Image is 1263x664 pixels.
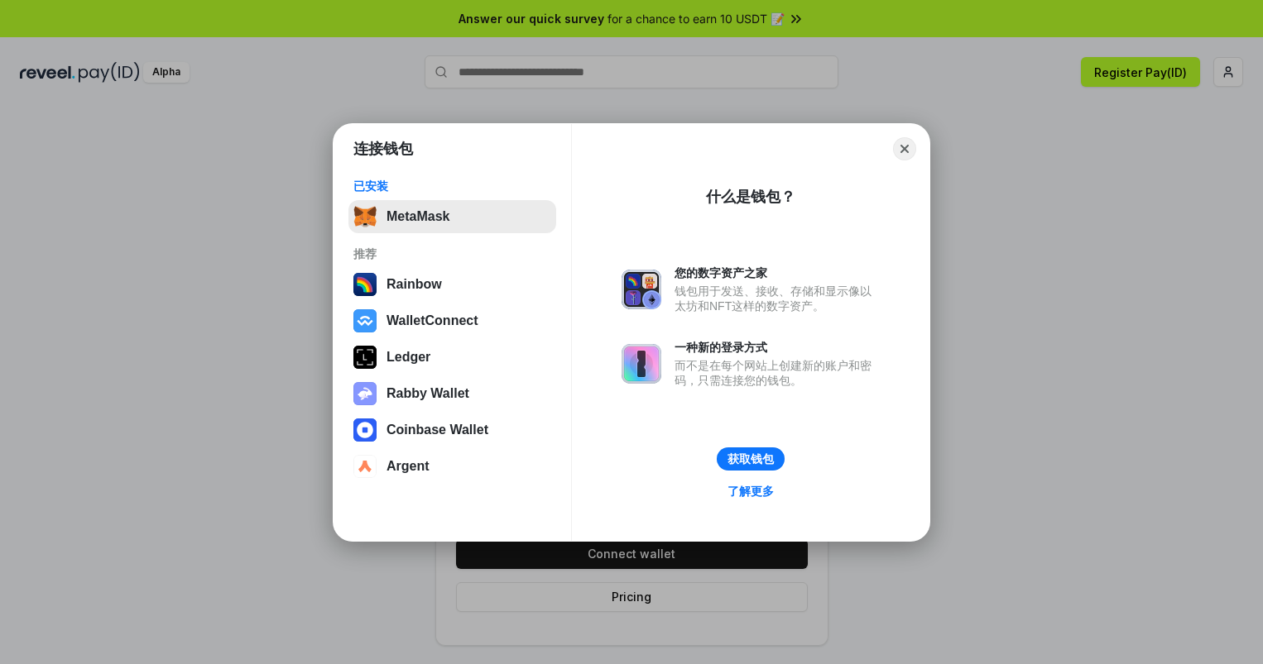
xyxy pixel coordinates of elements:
button: Argent [348,450,556,483]
div: Rainbow [387,277,442,292]
img: svg+xml,%3Csvg%20xmlns%3D%22http%3A%2F%2Fwww.w3.org%2F2000%2Fsvg%22%20fill%3D%22none%22%20viewBox... [622,344,661,384]
button: WalletConnect [348,304,556,337]
div: Rabby Wallet [387,386,469,401]
div: 已安装 [353,179,551,193]
button: 获取钱包 [717,447,785,471]
h1: 连接钱包 [353,139,413,159]
button: Close [893,137,916,160]
button: Rainbow [348,268,556,301]
div: 您的数字资产之家 [675,265,880,280]
a: 了解更多 [718,480,784,502]
img: svg+xml,%3Csvg%20xmlns%3D%22http%3A%2F%2Fwww.w3.org%2F2000%2Fsvg%22%20width%3D%2228%22%20height%3... [353,346,377,369]
div: WalletConnect [387,313,478,328]
div: Ledger [387,350,430,365]
button: Rabby Wallet [348,377,556,410]
div: 钱包用于发送、接收、存储和显示像以太坊和NFT这样的数字资产。 [675,284,880,313]
img: svg+xml,%3Csvg%20width%3D%2228%22%20height%3D%2228%22%20viewBox%3D%220%200%2028%2028%22%20fill%3D... [353,455,377,478]
img: svg+xml,%3Csvg%20width%3D%2228%22%20height%3D%2228%22%20viewBox%3D%220%200%2028%2028%22%20fill%3D... [353,309,377,332]
div: 了解更多 [728,484,774,499]
div: 推荐 [353,246,551,261]
div: 一种新的登录方式 [675,340,880,355]
img: svg+xml,%3Csvg%20xmlns%3D%22http%3A%2F%2Fwww.w3.org%2F2000%2Fsvg%22%20fill%3D%22none%22%20viewBox... [353,382,377,405]
img: svg+xml,%3Csvg%20width%3D%22120%22%20height%3D%22120%22%20viewBox%3D%220%200%20120%20120%22%20fil... [353,273,377,296]
button: Coinbase Wallet [348,413,556,447]
img: svg+xml,%3Csvg%20xmlns%3D%22http%3A%2F%2Fwww.w3.org%2F2000%2Fsvg%22%20fill%3D%22none%22%20viewBox... [622,270,661,309]
button: Ledger [348,341,556,374]
img: svg+xml,%3Csvg%20width%3D%2228%22%20height%3D%2228%22%20viewBox%3D%220%200%2028%2028%22%20fill%3D... [353,418,377,442]
div: Coinbase Wallet [387,423,488,437]
div: Argent [387,459,430,474]
button: MetaMask [348,200,556,233]
img: svg+xml,%3Csvg%20fill%3D%22none%22%20height%3D%2233%22%20viewBox%3D%220%200%2035%2033%22%20width%... [353,205,377,228]
div: 什么是钱包？ [706,187,795,207]
div: MetaMask [387,209,449,224]
div: 而不是在每个网站上创建新的账户和密码，只需连接您的钱包。 [675,358,880,388]
div: 获取钱包 [728,451,774,466]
